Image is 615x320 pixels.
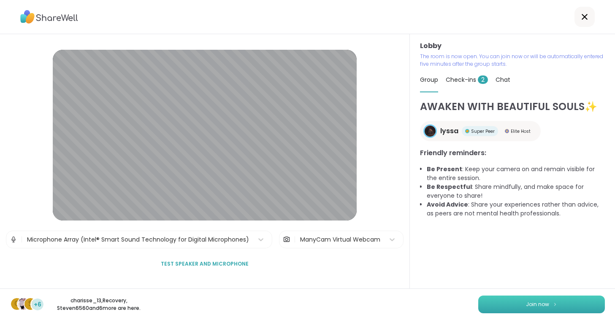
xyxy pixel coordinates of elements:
li: : Keep your camera on and remain visible for the entire session. [427,165,605,183]
img: ShareWell Logomark [553,302,558,307]
span: Check-ins [446,75,488,84]
li: : Share your experiences rather than advice, as peers are not mental health professionals. [427,200,605,218]
img: Recovery [18,298,30,310]
span: | [21,231,23,248]
img: Super Peer [465,129,469,133]
span: Super Peer [471,128,495,134]
span: 2 [478,75,488,84]
span: Join now [526,301,549,308]
b: Be Present [427,165,462,173]
h1: AWAKEN WITH BEAUTIFUL SOULS✨ [420,99,605,114]
h3: Lobby [420,41,605,51]
button: Join now [478,296,605,313]
img: lyssa [425,126,436,137]
img: Camera [283,231,290,248]
p: The room is now open. You can join now or will be automatically entered five minutes after the gr... [420,53,605,68]
span: c [14,298,20,309]
a: lyssalyssaSuper PeerSuper PeerElite HostElite Host [420,121,541,141]
b: Avoid Advice [427,200,468,209]
div: Microphone Array (Intel® Smart Sound Technology for Digital Microphones) [27,235,249,244]
button: Test speaker and microphone [157,255,252,273]
span: S [28,298,33,309]
img: Microphone [10,231,17,248]
div: ManyCam Virtual Webcam [300,235,380,244]
img: ShareWell Logo [20,7,78,27]
span: Elite Host [511,128,531,134]
span: Group [420,75,438,84]
span: | [294,231,296,248]
p: charisse_13 , Recovery , Steven6560 and 6 more are here. [51,297,146,312]
li: : Share mindfully, and make space for everyone to share! [427,183,605,200]
b: Be Respectful [427,183,472,191]
span: Test speaker and microphone [161,260,249,268]
span: Chat [496,75,510,84]
span: +6 [34,300,41,309]
span: lyssa [440,126,458,136]
h3: Friendly reminders: [420,148,605,158]
img: Elite Host [505,129,509,133]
